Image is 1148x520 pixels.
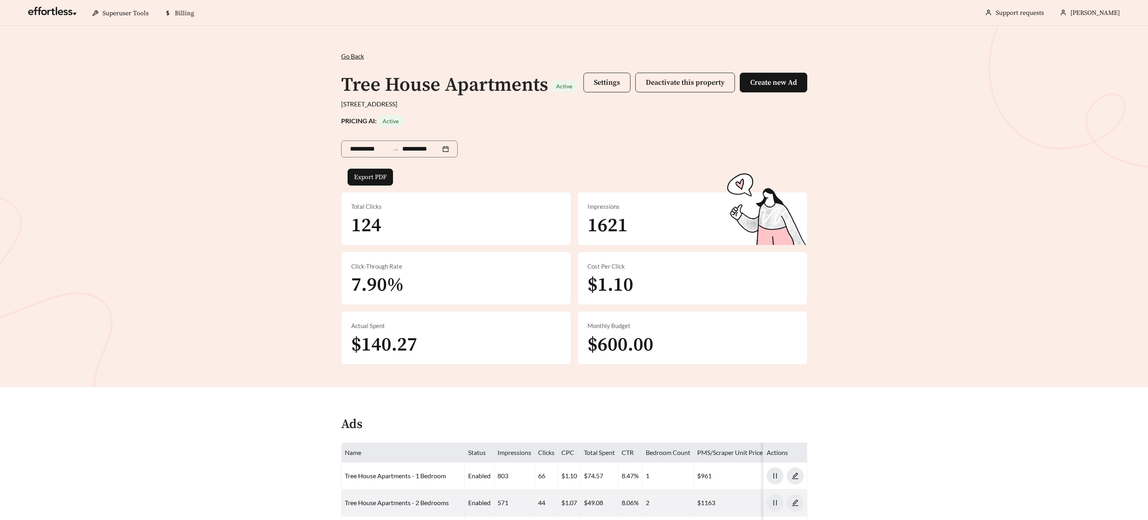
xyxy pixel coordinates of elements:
[618,463,643,489] td: 8.47%
[646,78,724,87] span: Deactivate this property
[341,117,403,124] strong: PRICING AI:
[763,443,807,463] th: Actions
[583,73,630,92] button: Settings
[581,463,618,489] td: $74.57
[392,146,399,153] span: swap-right
[581,489,618,516] td: $49.08
[767,499,783,506] span: pause
[767,467,784,484] button: pause
[594,78,620,87] span: Settings
[351,333,417,357] span: $140.27
[750,78,797,87] span: Create new Ad
[342,443,465,463] th: Name
[787,494,804,511] button: edit
[1070,9,1120,17] span: [PERSON_NAME]
[341,73,548,97] h1: Tree House Apartments
[494,443,535,463] th: Impressions
[587,333,653,357] span: $600.00
[348,169,393,186] button: Export PDF
[694,443,766,463] th: PMS/Scraper Unit Price
[345,472,446,479] a: Tree House Apartments - 1 Bedroom
[767,494,784,511] button: pause
[787,499,804,506] a: edit
[558,463,581,489] td: $1.10
[561,449,574,456] span: CPC
[740,73,807,92] button: Create new Ad
[694,489,766,516] td: $1163
[587,262,797,271] div: Cost Per Click
[996,9,1044,17] a: Support requests
[341,418,362,432] h4: Ads
[341,99,807,109] div: [STREET_ADDRESS]
[556,83,572,90] span: Active
[351,202,561,211] div: Total Clicks
[494,489,535,516] td: 571
[643,489,694,516] td: 2
[383,118,399,124] span: Active
[787,467,804,484] button: edit
[694,463,766,489] td: $961
[351,214,381,238] span: 124
[341,52,364,60] span: Go Back
[351,321,561,330] div: Actual Spent
[635,73,735,92] button: Deactivate this property
[587,321,797,330] div: Monthly Budget
[767,472,783,479] span: pause
[351,262,561,271] div: Click-Through Rate
[787,499,803,506] span: edit
[535,443,558,463] th: Clicks
[587,202,797,211] div: Impressions
[494,463,535,489] td: 803
[587,214,628,238] span: 1621
[468,472,491,479] span: enabled
[787,472,804,479] a: edit
[351,273,404,297] span: 7.90%
[643,463,694,489] td: 1
[354,172,387,182] span: Export PDF
[392,145,399,153] span: to
[468,499,491,506] span: enabled
[643,443,694,463] th: Bedroom Count
[558,489,581,516] td: $1.07
[535,489,558,516] td: 44
[465,443,494,463] th: Status
[535,463,558,489] td: 66
[787,472,803,479] span: edit
[345,499,449,506] a: Tree House Apartments - 2 Bedrooms
[587,273,633,297] span: $1.10
[622,449,634,456] span: CTR
[618,489,643,516] td: 8.06%
[175,9,194,17] span: Billing
[102,9,149,17] span: Superuser Tools
[581,443,618,463] th: Total Spent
